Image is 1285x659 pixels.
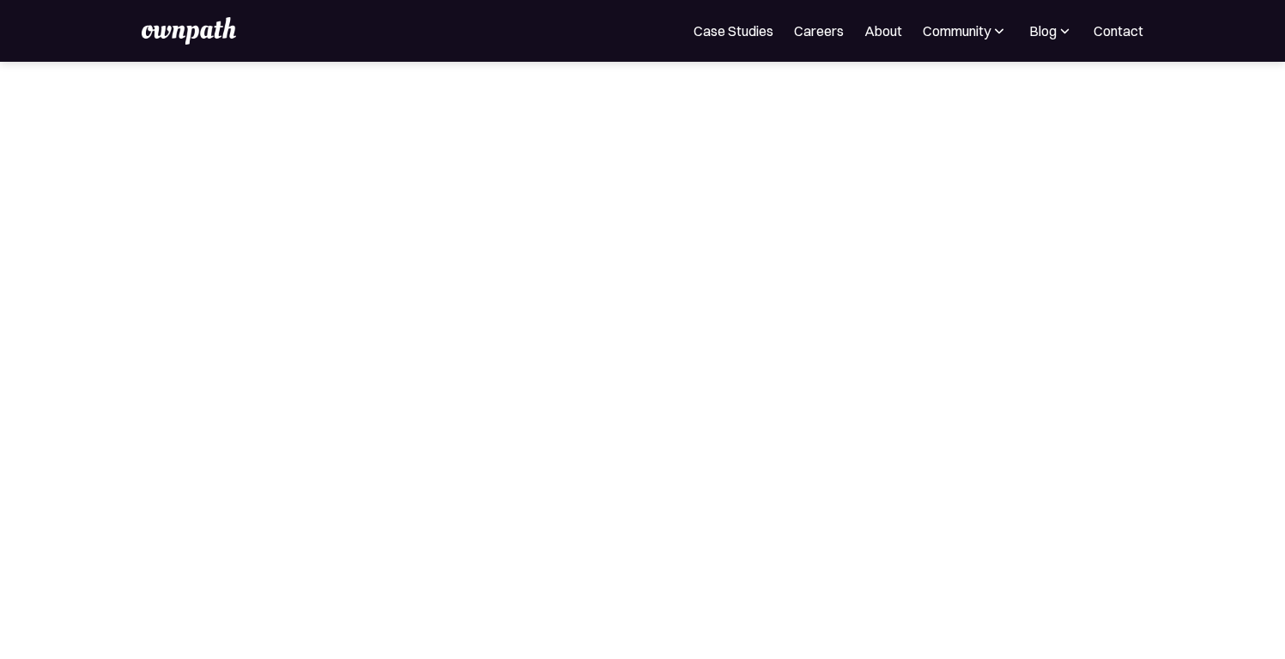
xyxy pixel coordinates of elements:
div: Blog [1029,21,1057,41]
a: About [864,21,902,41]
a: Careers [794,21,844,41]
a: Case Studies [694,21,773,41]
div: Community [923,21,991,41]
div: Community [923,21,1008,41]
a: Contact [1094,21,1143,41]
div: Blog [1028,21,1073,41]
